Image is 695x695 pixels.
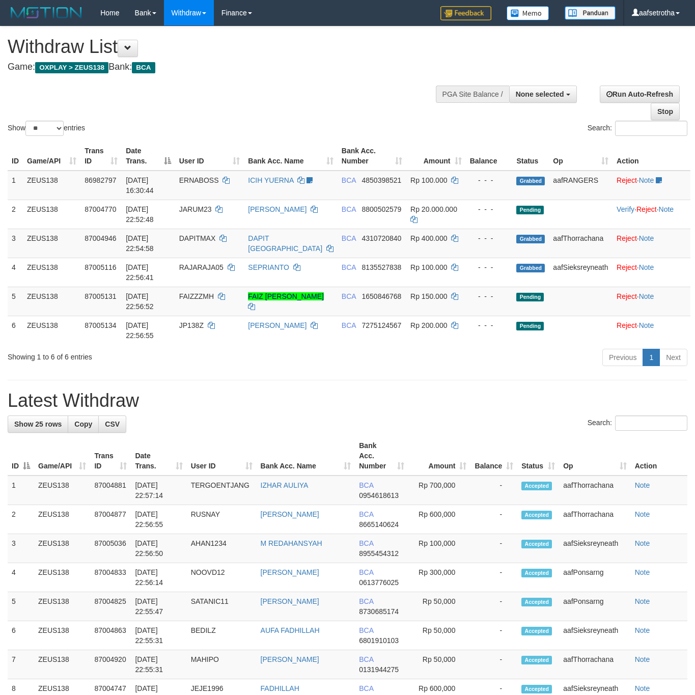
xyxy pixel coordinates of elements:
[362,205,401,213] span: Copy 8800502579 to clipboard
[8,200,23,229] td: 2
[8,391,687,411] h1: Latest Withdraw
[408,505,471,534] td: Rp 600,000
[516,90,564,98] span: None selected
[613,229,690,258] td: ·
[105,420,120,428] span: CSV
[90,476,131,505] td: 87004881
[470,233,509,243] div: - - -
[410,292,447,300] span: Rp 150.000
[179,205,212,213] span: JARUM23
[408,534,471,563] td: Rp 100,000
[613,142,690,171] th: Action
[68,415,99,433] a: Copy
[436,86,509,103] div: PGA Site Balance /
[80,142,122,171] th: Trans ID: activate to sort column ascending
[588,415,687,431] label: Search:
[342,292,356,300] span: BCA
[90,505,131,534] td: 87004877
[126,292,154,311] span: [DATE] 22:56:52
[521,685,552,693] span: Accepted
[613,287,690,316] td: ·
[559,436,631,476] th: Op: activate to sort column ascending
[131,650,186,679] td: [DATE] 22:55:31
[635,510,650,518] a: Note
[635,684,650,692] a: Note
[617,292,637,300] a: Reject
[23,229,80,258] td: ZEUS138
[635,481,650,489] a: Note
[559,621,631,650] td: aafSieksreyneath
[25,121,64,136] select: Showentries
[635,568,650,576] a: Note
[8,229,23,258] td: 3
[470,650,517,679] td: -
[261,539,322,547] a: M REDAHANSYAH
[90,650,131,679] td: 87004920
[613,171,690,200] td: ·
[549,229,613,258] td: aafThorrachana
[408,621,471,650] td: Rp 50,000
[179,321,204,329] span: JP138Z
[34,534,90,563] td: ZEUS138
[635,655,650,663] a: Note
[359,684,373,692] span: BCA
[261,510,319,518] a: [PERSON_NAME]
[470,436,517,476] th: Balance: activate to sort column ascending
[470,563,517,592] td: -
[74,420,92,428] span: Copy
[470,534,517,563] td: -
[636,205,657,213] a: Reject
[34,650,90,679] td: ZEUS138
[131,534,186,563] td: [DATE] 22:56:50
[90,436,131,476] th: Trans ID: activate to sort column ascending
[131,436,186,476] th: Date Trans.: activate to sort column ascending
[34,476,90,505] td: ZEUS138
[85,205,116,213] span: 87004770
[261,655,319,663] a: [PERSON_NAME]
[588,121,687,136] label: Search:
[85,263,116,271] span: 87005116
[359,491,399,499] span: Copy 0954618613 to clipboard
[132,62,155,73] span: BCA
[342,321,356,329] span: BCA
[175,142,244,171] th: User ID: activate to sort column ascending
[521,627,552,635] span: Accepted
[559,476,631,505] td: aafThorrachana
[187,563,257,592] td: NOOVD12
[521,540,552,548] span: Accepted
[23,258,80,287] td: ZEUS138
[512,142,549,171] th: Status
[600,86,680,103] a: Run Auto-Refresh
[359,636,399,645] span: Copy 6801910103 to clipboard
[408,650,471,679] td: Rp 50,000
[34,563,90,592] td: ZEUS138
[23,200,80,229] td: ZEUS138
[90,534,131,563] td: 87005036
[8,476,34,505] td: 1
[261,481,309,489] a: IZHAR AULIYA
[613,200,690,229] td: · ·
[248,292,324,300] a: FAIZ [PERSON_NAME]
[34,436,90,476] th: Game/API: activate to sort column ascending
[126,205,154,224] span: [DATE] 22:52:48
[639,234,654,242] a: Note
[602,349,643,366] a: Previous
[613,258,690,287] td: ·
[635,539,650,547] a: Note
[617,263,637,271] a: Reject
[359,607,399,616] span: Copy 8730685174 to clipboard
[131,621,186,650] td: [DATE] 22:55:31
[613,316,690,345] td: ·
[187,650,257,679] td: MAHIPO
[131,476,186,505] td: [DATE] 22:57:14
[338,142,406,171] th: Bank Acc. Number: activate to sort column ascending
[470,175,509,185] div: - - -
[509,86,577,103] button: None selected
[187,534,257,563] td: AHAN1234
[8,415,68,433] a: Show 25 rows
[521,656,552,664] span: Accepted
[8,171,23,200] td: 1
[8,142,23,171] th: ID
[617,321,637,329] a: Reject
[248,263,289,271] a: SEPRIANTO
